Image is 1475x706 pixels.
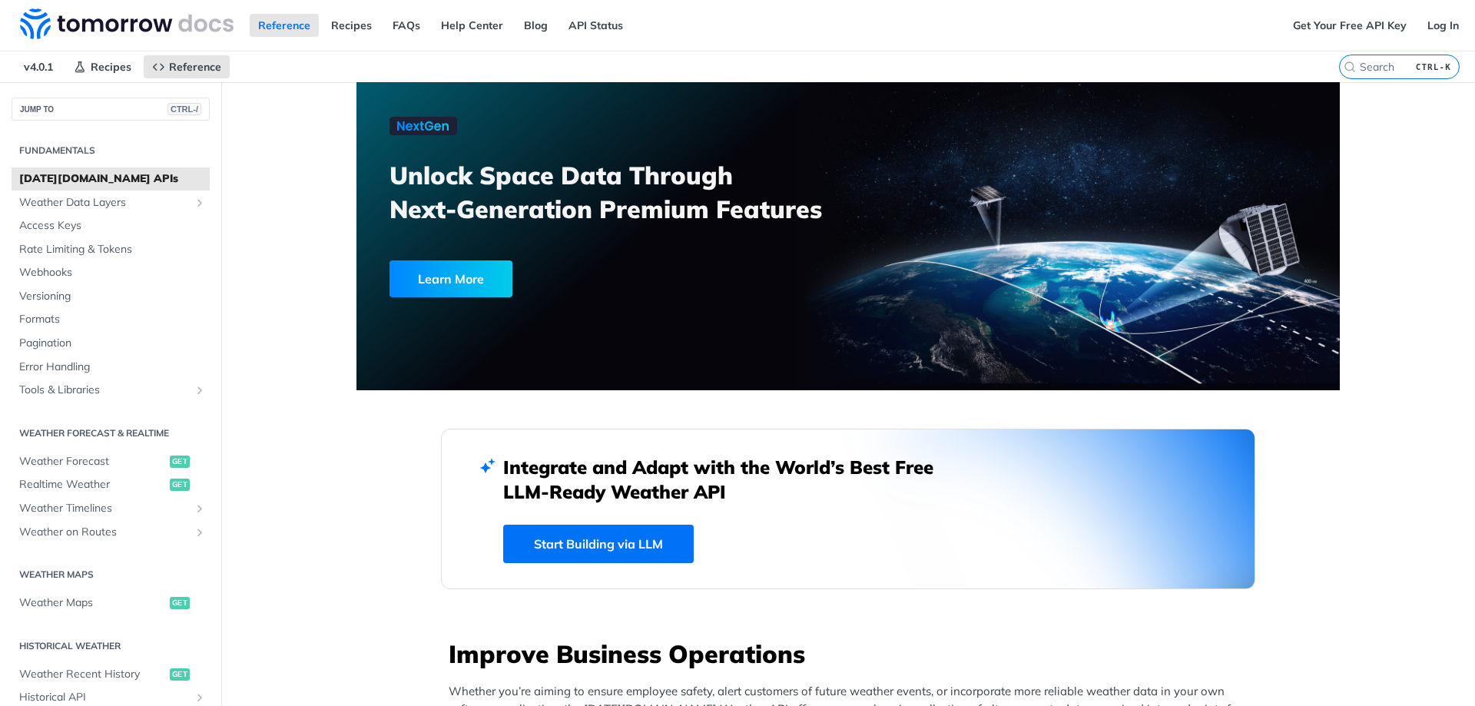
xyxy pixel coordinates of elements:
span: Realtime Weather [19,477,166,492]
h2: Weather Forecast & realtime [12,426,210,440]
a: Pagination [12,332,210,355]
button: Show subpages for Historical API [194,691,206,704]
button: Show subpages for Tools & Libraries [194,384,206,396]
span: Weather Maps [19,595,166,611]
a: Log In [1419,14,1467,37]
button: Show subpages for Weather Timelines [194,502,206,515]
a: Versioning [12,285,210,308]
a: Tools & LibrariesShow subpages for Tools & Libraries [12,379,210,402]
span: get [170,479,190,491]
img: NextGen [389,117,457,135]
div: Learn More [389,260,512,297]
a: Formats [12,308,210,331]
span: Formats [19,312,206,327]
h2: Historical Weather [12,639,210,653]
span: Weather Timelines [19,501,190,516]
a: Weather on RoutesShow subpages for Weather on Routes [12,521,210,544]
span: Historical API [19,690,190,705]
svg: Search [1344,61,1356,73]
span: Tools & Libraries [19,383,190,398]
h2: Integrate and Adapt with the World’s Best Free LLM-Ready Weather API [503,455,956,504]
span: Reference [169,60,221,74]
a: Error Handling [12,356,210,379]
a: Start Building via LLM [503,525,694,563]
span: Weather on Routes [19,525,190,540]
a: Get Your Free API Key [1284,14,1415,37]
span: Recipes [91,60,131,74]
a: Webhooks [12,261,210,284]
a: Weather Recent Historyget [12,663,210,686]
a: Reference [144,55,230,78]
a: API Status [560,14,631,37]
a: Reference [250,14,319,37]
span: Pagination [19,336,206,351]
span: Error Handling [19,360,206,375]
a: Recipes [323,14,380,37]
a: Access Keys [12,214,210,237]
button: JUMP TOCTRL-/ [12,98,210,121]
span: get [170,456,190,468]
a: Help Center [433,14,512,37]
a: Weather Data LayersShow subpages for Weather Data Layers [12,191,210,214]
span: Weather Data Layers [19,195,190,210]
a: FAQs [384,14,429,37]
kbd: CTRL-K [1412,59,1455,75]
a: Blog [515,14,556,37]
span: Weather Forecast [19,454,166,469]
button: Show subpages for Weather Data Layers [194,197,206,209]
span: Weather Recent History [19,667,166,682]
a: Learn More [389,260,770,297]
span: Rate Limiting & Tokens [19,242,206,257]
span: get [170,668,190,681]
a: Weather TimelinesShow subpages for Weather Timelines [12,497,210,520]
span: v4.0.1 [15,55,61,78]
span: CTRL-/ [167,103,201,115]
h2: Weather Maps [12,568,210,582]
a: Realtime Weatherget [12,473,210,496]
a: Weather Forecastget [12,450,210,473]
button: Show subpages for Weather on Routes [194,526,206,539]
h3: Improve Business Operations [449,637,1255,671]
img: Tomorrow.io Weather API Docs [20,8,234,39]
span: Webhooks [19,265,206,280]
span: Access Keys [19,218,206,234]
a: [DATE][DOMAIN_NAME] APIs [12,167,210,191]
h2: Fundamentals [12,144,210,157]
a: Rate Limiting & Tokens [12,238,210,261]
a: Weather Mapsget [12,592,210,615]
a: Recipes [65,55,140,78]
h3: Unlock Space Data Through Next-Generation Premium Features [389,158,865,226]
span: get [170,597,190,609]
span: Versioning [19,289,206,304]
span: [DATE][DOMAIN_NAME] APIs [19,171,206,187]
